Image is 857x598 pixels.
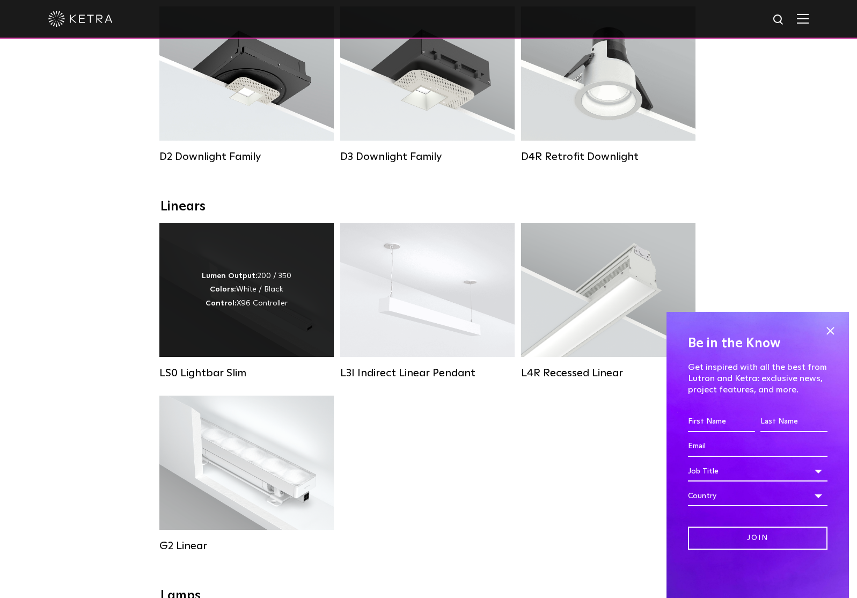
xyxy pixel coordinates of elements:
a: L3I Indirect Linear Pendant Lumen Output:400 / 600 / 800 / 1000Housing Colors:White / BlackContro... [340,223,515,380]
h4: Be in the Know [688,333,827,354]
img: ketra-logo-2019-white [48,11,113,27]
img: search icon [772,13,786,27]
a: G2 Linear Lumen Output:400 / 700 / 1000Colors:WhiteBeam Angles:Flood / [GEOGRAPHIC_DATA] / Narrow... [159,396,334,552]
div: Job Title [688,461,827,482]
input: Last Name [760,412,827,432]
div: D2 Downlight Family [159,150,334,163]
strong: Lumen Output: [202,272,258,280]
a: L4R Recessed Linear Lumen Output:400 / 600 / 800 / 1000Colors:White / BlackControl:Lutron Clear C... [521,223,695,380]
a: LS0 Lightbar Slim Lumen Output:200 / 350Colors:White / BlackControl:X96 Controller [159,223,334,380]
input: Join [688,527,827,550]
div: Country [688,486,827,506]
input: First Name [688,412,755,432]
p: Get inspired with all the best from Lutron and Ketra: exclusive news, project features, and more. [688,362,827,395]
div: Linears [160,199,697,215]
a: D4R Retrofit Downlight Lumen Output:800Colors:White / BlackBeam Angles:15° / 25° / 40° / 60°Watta... [521,6,695,163]
strong: Control: [206,300,237,307]
a: D2 Downlight Family Lumen Output:1200Colors:White / Black / Gloss Black / Silver / Bronze / Silve... [159,6,334,163]
div: LS0 Lightbar Slim [159,367,334,380]
img: Hamburger%20Nav.svg [797,13,809,24]
input: Email [688,436,827,457]
div: L3I Indirect Linear Pendant [340,367,515,380]
div: D4R Retrofit Downlight [521,150,695,163]
div: L4R Recessed Linear [521,367,695,380]
div: D3 Downlight Family [340,150,515,163]
strong: Colors: [210,286,236,293]
div: G2 Linear [159,539,334,552]
div: 200 / 350 White / Black X96 Controller [202,269,291,310]
a: D3 Downlight Family Lumen Output:700 / 900 / 1100Colors:White / Black / Silver / Bronze / Paintab... [340,6,515,163]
